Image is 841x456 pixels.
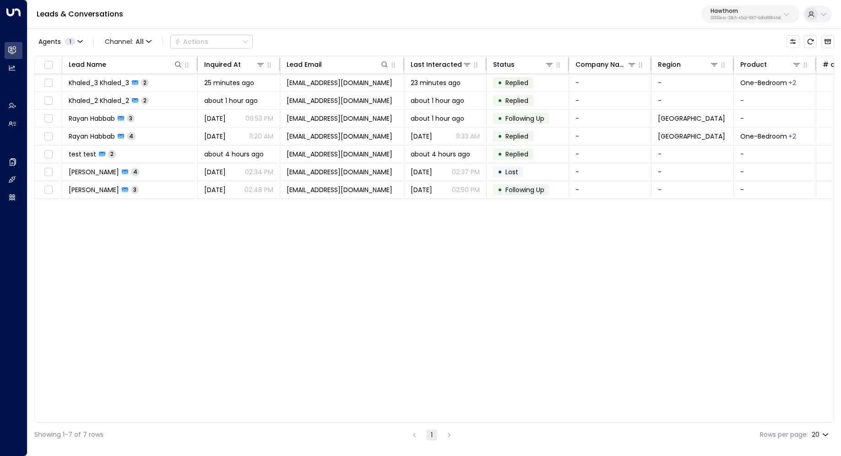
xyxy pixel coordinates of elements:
span: Toggle select row [43,77,54,89]
span: Toggle select row [43,131,54,142]
td: - [734,145,816,163]
td: - [569,181,651,198]
div: Showing 1-7 of 7 rows [34,430,103,440]
div: Lead Email [287,59,322,70]
td: - [651,92,734,109]
span: 4 [127,132,136,140]
td: - [651,145,734,163]
div: • [498,93,502,108]
span: JC Spears [69,167,119,177]
span: Replied [505,150,528,159]
span: Oct 08, 2025 [204,185,226,194]
div: • [498,182,502,198]
span: Toggle select row [43,95,54,107]
span: about 1 hour ago [204,96,258,105]
span: 3 [131,186,139,193]
div: Product [740,59,801,70]
span: Following Up [505,185,544,194]
span: Elk Grove [658,114,725,123]
td: - [734,110,816,127]
div: Product [740,59,767,70]
span: Oct 09, 2025 [204,132,226,141]
td: - [651,163,734,181]
span: Oct 13, 2025 [204,167,226,177]
span: jc.flyer777@gmail.com [287,167,392,177]
td: - [569,163,651,181]
span: Toggle select row [43,113,54,124]
span: Elk Grove [658,132,725,141]
span: khaled_2t@gmail.com [287,96,392,105]
button: Archived Leads [821,35,834,48]
div: Lead Name [69,59,183,70]
td: - [569,110,651,127]
div: Actions [174,38,208,46]
div: Company Name [575,59,636,70]
span: 2 [108,150,116,158]
span: Toggle select row [43,184,54,196]
span: 3 [127,114,135,122]
div: Region [658,59,681,70]
span: Channel: [101,35,155,48]
span: Khaled_2 Khaled_2 [69,96,129,105]
span: rayan.habbab@gmail.com [287,114,392,123]
span: Following Up [505,114,544,123]
div: Inquired At [204,59,241,70]
span: One-Bedroom [740,132,787,141]
span: Rayan Habbab [69,132,115,141]
div: Last Interacted [411,59,472,70]
div: • [498,146,502,162]
div: Status [493,59,515,70]
button: Actions [170,35,253,48]
span: Oct 09, 2025 [411,132,432,141]
span: about 1 hour ago [411,114,464,123]
span: Toggle select row [43,149,54,160]
div: Company Name [575,59,627,70]
span: Hayden Haynes [69,185,119,194]
td: - [734,181,816,198]
span: 2 [141,79,149,86]
span: Replied [505,132,528,141]
p: 02:50 PM [452,185,480,194]
div: • [498,164,502,180]
button: Channel:All [101,35,155,48]
span: Refresh [804,35,817,48]
span: 2 [141,97,149,104]
div: 20 [812,428,830,441]
span: Oct 13, 2025 [411,167,432,177]
span: Oct 13, 2025 [204,114,226,123]
span: 23 minutes ago [411,78,461,87]
span: Agents [38,38,61,45]
td: - [651,74,734,91]
span: about 4 hours ago [204,150,264,159]
p: Hawthorn [711,8,781,14]
button: Customize [787,35,799,48]
nav: pagination navigation [408,429,455,440]
span: One-Bedroom [740,78,787,87]
td: - [569,92,651,109]
button: page 1 [426,429,437,440]
p: 02:48 PM [244,185,273,194]
span: khaled_test@gmail.com [287,150,392,159]
td: - [734,92,816,109]
span: Lost [505,167,518,177]
span: 4 [131,168,140,176]
label: Rows per page: [760,430,808,440]
div: Studio,Two-Bedroom [788,132,796,141]
span: All [136,38,144,45]
div: • [498,75,502,91]
span: test test [69,150,96,159]
div: • [498,129,502,144]
td: - [734,163,816,181]
div: Last Interacted [411,59,462,70]
p: 09:53 PM [245,114,273,123]
p: 11:33 AM [456,132,480,141]
div: Button group with a nested menu [170,35,253,48]
span: Rayan Habbab [69,114,115,123]
span: Toggle select row [43,166,54,178]
span: Toggle select all [43,59,54,71]
span: khaled_3t@gmail.com [287,78,392,87]
td: - [651,181,734,198]
span: Oct 09, 2025 [411,185,432,194]
span: Replied [505,78,528,87]
span: reactreactionary@outlook.com [287,185,392,194]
